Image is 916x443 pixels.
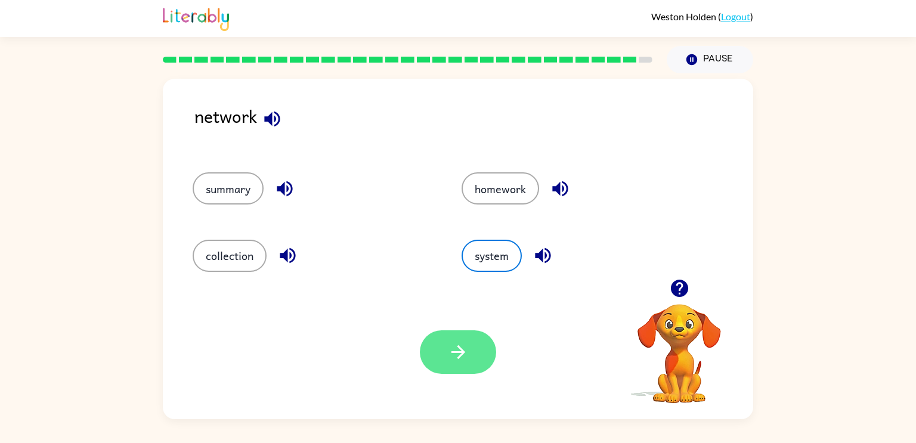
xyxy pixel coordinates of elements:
[620,286,739,405] video: Your browser must support playing .mp4 files to use Literably. Please try using another browser.
[462,240,522,272] button: system
[667,46,753,73] button: Pause
[651,11,718,22] span: Weston Holden
[651,11,753,22] div: ( )
[193,172,264,205] button: summary
[163,5,229,31] img: Literably
[193,240,267,272] button: collection
[462,172,539,205] button: homework
[721,11,750,22] a: Logout
[194,103,753,148] div: network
